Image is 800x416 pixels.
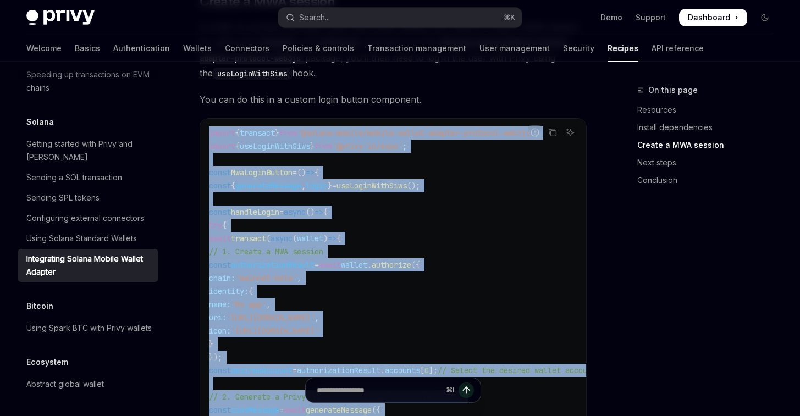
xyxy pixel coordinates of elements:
[459,382,474,398] button: Send message
[504,13,515,22] span: ⌘ K
[209,339,213,349] span: }
[209,273,235,283] span: chain:
[315,313,319,323] span: ,
[209,286,249,296] span: identity:
[411,260,420,270] span: ({
[240,128,275,138] span: transact
[26,10,95,25] img: dark logo
[367,260,372,270] span: .
[26,35,62,62] a: Welcome
[183,35,212,62] a: Wallets
[756,9,774,26] button: Toggle dark mode
[26,68,152,95] div: Speeding up transactions on EVM chains
[283,35,354,62] a: Policies & controls
[231,168,293,178] span: MwaLoginButton
[18,318,158,338] a: Using Spark BTC with Privy wallets
[301,181,306,191] span: ,
[323,207,328,217] span: {
[279,207,284,217] span: =
[18,168,158,187] a: Sending a SOL transaction
[297,273,301,283] span: ,
[209,326,231,336] span: icon:
[275,128,279,138] span: }
[18,65,158,98] a: Speeding up transactions on EVM chains
[75,35,100,62] a: Basics
[372,260,411,270] span: authorize
[306,207,315,217] span: ()
[240,141,310,151] span: useLoginWithSiws
[293,365,297,375] span: =
[26,378,104,391] div: Abstract global wallet
[278,8,521,27] button: Open search
[209,207,231,217] span: const
[315,168,319,178] span: {
[284,207,306,217] span: async
[528,125,542,140] button: Report incorrect code
[420,365,424,375] span: [
[636,12,666,23] a: Support
[652,35,704,62] a: API reference
[299,11,330,24] div: Search...
[26,232,137,245] div: Using Solana Standard Wallets
[341,260,367,270] span: wallet
[26,115,54,129] h5: Solana
[407,181,420,191] span: ();
[231,365,293,375] span: desiredAccount
[209,365,231,375] span: const
[380,365,385,375] span: .
[402,141,407,151] span: ;
[545,125,560,140] button: Copy the contents from the code block
[26,321,152,335] div: Using Spark BTC with Privy wallets
[297,128,534,138] span: '@solana-mobile/mobile-wallet-adapter-protocol-web3js'
[293,234,297,243] span: (
[209,260,231,270] span: const
[18,208,158,228] a: Configuring external connectors
[26,299,53,313] h5: Bitcoin
[209,352,222,362] span: });
[209,141,235,151] span: import
[293,168,297,178] span: =
[385,365,420,375] span: accounts
[332,141,402,151] span: '@privy-io/expo'
[424,365,429,375] span: 0
[429,365,438,375] span: ];
[18,374,158,394] a: Abstract global wallet
[367,35,466,62] a: Transaction management
[209,128,235,138] span: import
[231,299,266,309] span: 'My app'
[222,220,227,230] span: {
[235,273,297,283] span: 'mainnet-beta'
[637,154,782,171] a: Next steps
[113,35,170,62] a: Authentication
[209,234,231,243] span: await
[266,234,271,243] span: (
[18,229,158,248] a: Using Solana Standard Wallets
[271,234,293,243] span: async
[225,35,269,62] a: Connectors
[18,188,158,208] a: Sending SPL tokens
[209,299,231,309] span: name:
[317,378,442,402] input: Ask a question...
[200,92,587,107] span: You can do this in a custom login button component.
[600,12,622,23] a: Demo
[332,181,336,191] span: =
[231,181,235,191] span: {
[235,128,240,138] span: {
[438,365,662,375] span: // Select the desired wallet account to log in with
[231,234,266,243] span: transact
[328,234,336,243] span: =>
[310,141,315,151] span: }
[213,68,292,80] code: useLoginWithSiws
[231,207,279,217] span: handleLogin
[249,286,253,296] span: {
[563,35,594,62] a: Security
[26,212,144,225] div: Configuring external connectors
[637,171,782,189] a: Conclusion
[18,249,158,282] a: Integrating Solana Mobile Wallet Adapter
[323,234,328,243] span: )
[235,181,301,191] span: generateMessage
[231,326,319,336] span: '[URL][DOMAIN_NAME]'
[209,220,222,230] span: try
[563,125,577,140] button: Ask AI
[209,168,231,178] span: const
